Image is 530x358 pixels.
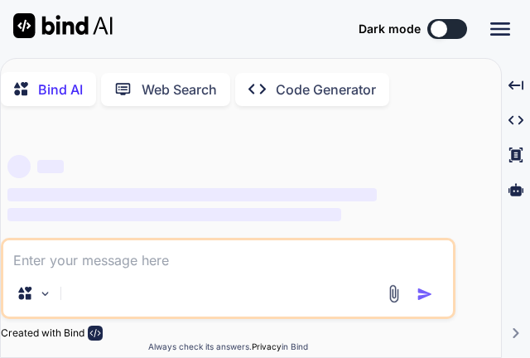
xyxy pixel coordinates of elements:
img: bind-logo [88,326,103,341]
p: Bind AI [38,80,83,99]
span: ‌ [7,155,31,178]
p: Web Search [142,80,217,99]
p: Created with Bind [1,327,84,340]
p: Code Generator [276,80,376,99]
img: Bind AI [13,13,113,38]
p: Always check its answers. in Bind [1,341,455,353]
span: Dark mode [359,21,421,37]
span: ‌ [7,188,377,201]
span: ‌ [37,160,64,173]
img: icon [417,286,433,302]
span: Privacy [252,341,282,351]
img: attachment [384,284,403,303]
img: Pick Models [38,287,52,301]
span: ‌ [7,208,341,221]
